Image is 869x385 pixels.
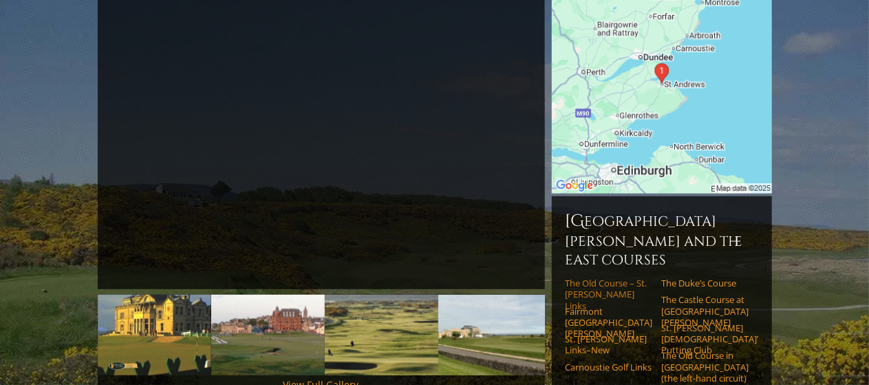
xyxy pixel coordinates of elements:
[566,278,653,311] a: The Old Course – St. [PERSON_NAME] Links
[662,278,749,289] a: The Duke’s Course
[662,350,749,384] a: The Old Course in [GEOGRAPHIC_DATA] (the left-hand circuit)
[566,362,653,373] a: Carnoustie Golf Links
[566,333,653,356] a: St. [PERSON_NAME] Links–New
[662,322,749,356] a: St. [PERSON_NAME] [DEMOGRAPHIC_DATA]’ Putting Club
[566,306,653,340] a: Fairmont [GEOGRAPHIC_DATA][PERSON_NAME]
[566,210,758,269] h6: [GEOGRAPHIC_DATA][PERSON_NAME] and the East Courses
[662,294,749,328] a: The Castle Course at [GEOGRAPHIC_DATA][PERSON_NAME]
